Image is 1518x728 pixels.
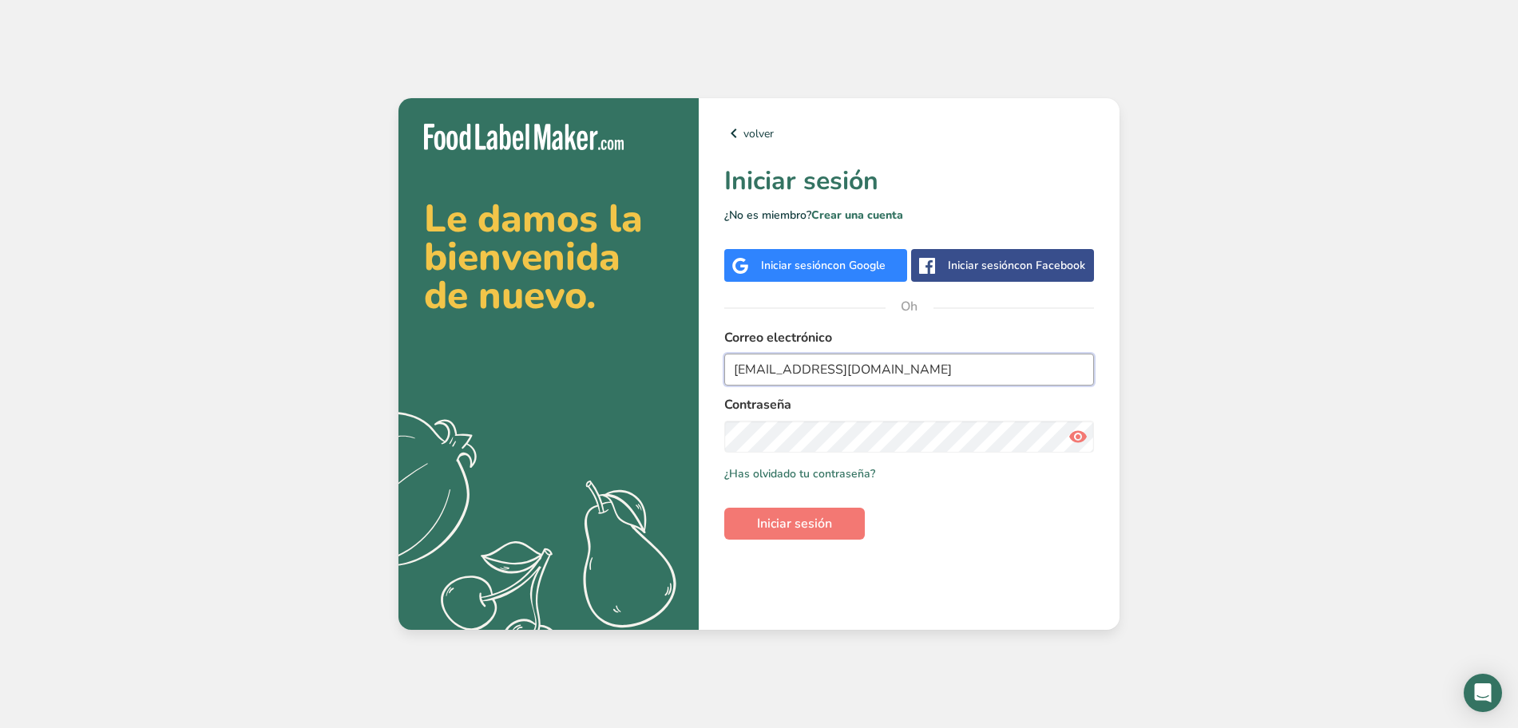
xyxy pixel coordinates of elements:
[827,258,886,273] font: con Google
[901,298,918,315] font: Oh
[424,124,624,150] img: Fabricante de etiquetas para alimentos
[724,508,865,540] button: Iniciar sesión
[811,208,903,223] a: Crear una cuenta
[724,329,832,346] font: Correo electrónico
[761,258,827,273] font: Iniciar sesión
[757,515,832,532] font: Iniciar sesión
[724,354,1094,386] input: Introduce tu correo electrónico
[1464,674,1502,712] div: Open Intercom Messenger
[724,164,878,198] font: Iniciar sesión
[948,258,1014,273] font: Iniciar sesión
[724,465,875,482] a: ¿Has olvidado tu contraseña?
[743,126,774,141] font: volver
[424,192,643,322] font: Le damos la bienvenida de nuevo.
[1014,258,1085,273] font: con Facebook
[724,124,1094,143] a: volver
[724,396,791,413] font: Contraseña
[724,208,811,223] font: ¿No es miembro?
